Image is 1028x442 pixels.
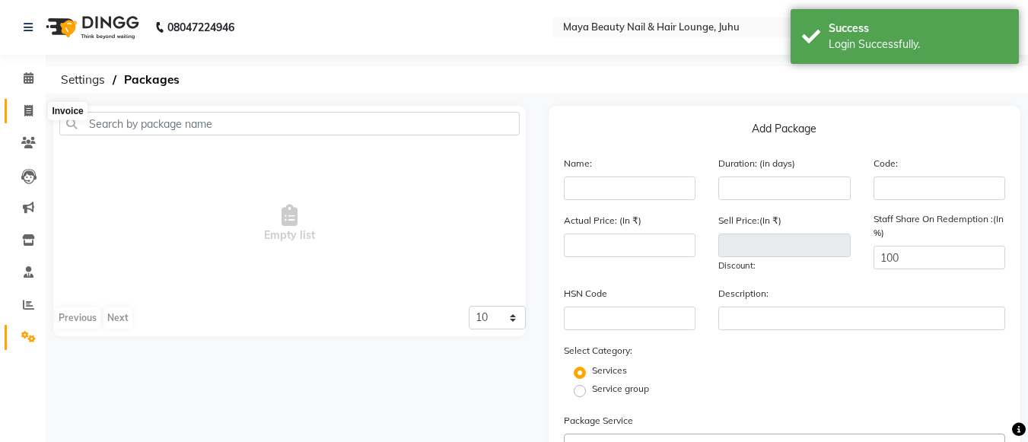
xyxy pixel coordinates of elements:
[53,66,113,94] span: Settings
[564,121,1006,143] p: Add Package
[564,344,632,358] label: Select Category:
[53,148,526,300] span: Empty list
[874,212,1006,240] label: Staff Share On Redemption :(In %)
[116,66,187,94] span: Packages
[718,157,795,170] label: Duration: (in days)
[564,287,607,300] label: HSN Code
[564,214,641,227] label: Actual Price: (In ₹)
[874,157,898,170] label: Code:
[592,364,627,377] label: Services
[564,157,592,170] label: Name:
[592,382,649,396] label: Service group
[48,102,87,120] div: Invoice
[718,287,769,300] label: Description:
[39,6,143,49] img: logo
[718,214,781,227] label: Sell Price:(In ₹)
[718,260,756,271] span: Discount:
[59,112,520,135] input: Search by package name
[829,37,1007,52] div: Login Successfully.
[829,21,1007,37] div: Success
[564,414,633,428] label: Package Service
[167,6,234,49] b: 08047224946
